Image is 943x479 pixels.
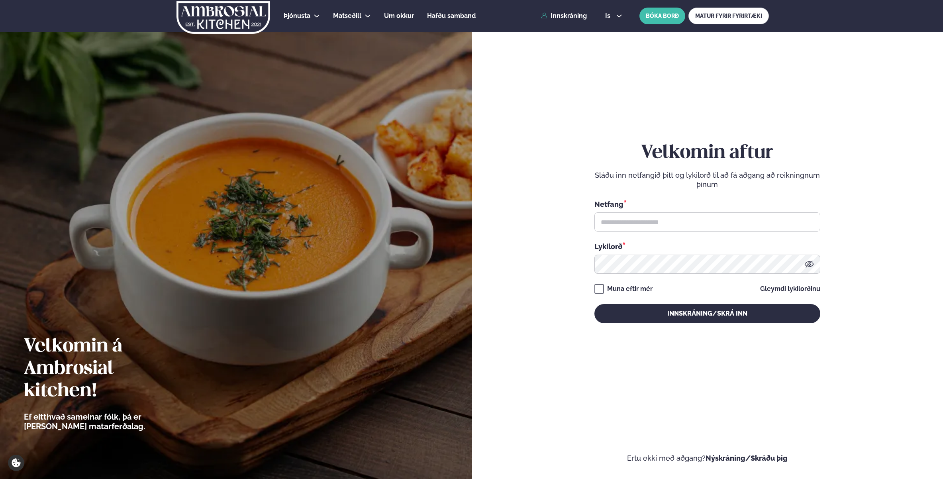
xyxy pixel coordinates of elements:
[176,1,271,34] img: logo
[496,453,919,463] p: Ertu ekki með aðgang?
[427,12,476,20] span: Hafðu samband
[688,8,769,24] a: MATUR FYRIR FYRIRTÆKI
[333,12,361,20] span: Matseðill
[333,11,361,21] a: Matseðill
[384,11,414,21] a: Um okkur
[8,455,24,471] a: Cookie settings
[427,11,476,21] a: Hafðu samband
[639,8,685,24] button: BÓKA BORÐ
[706,454,788,462] a: Nýskráning/Skráðu þig
[24,412,189,431] p: Ef eitthvað sameinar fólk, þá er [PERSON_NAME] matarferðalag.
[594,171,820,190] p: Sláðu inn netfangið þitt og lykilorð til að fá aðgang að reikningnum þínum
[594,199,820,209] div: Netfang
[760,286,820,292] a: Gleymdi lykilorðinu
[384,12,414,20] span: Um okkur
[541,12,587,20] a: Innskráning
[594,142,820,164] h2: Velkomin aftur
[284,11,310,21] a: Þjónusta
[605,13,613,19] span: is
[24,336,189,402] h2: Velkomin á Ambrosial kitchen!
[284,12,310,20] span: Þjónusta
[599,13,629,19] button: is
[594,304,820,323] button: Innskráning/Skrá inn
[594,241,820,251] div: Lykilorð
